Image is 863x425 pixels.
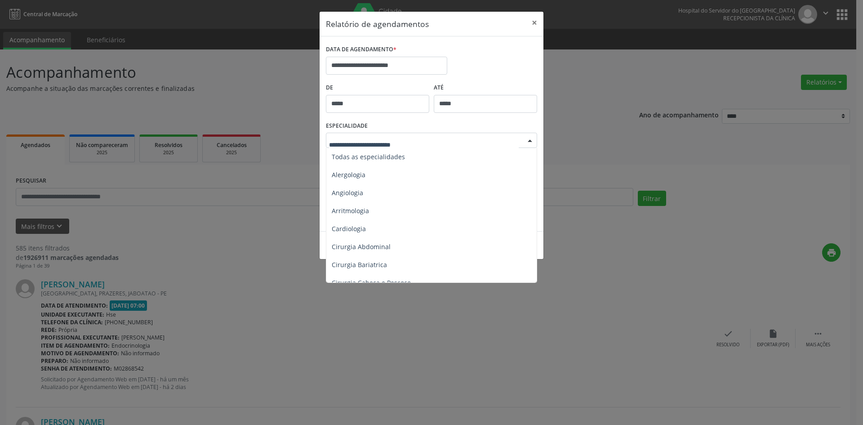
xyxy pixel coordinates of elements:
label: De [326,81,429,95]
span: Arritmologia [332,206,369,215]
span: Cardiologia [332,224,366,233]
span: Angiologia [332,188,363,197]
label: DATA DE AGENDAMENTO [326,43,396,57]
span: Cirurgia Cabeça e Pescoço [332,278,411,287]
label: ATÉ [434,81,537,95]
span: Alergologia [332,170,365,179]
span: Todas as especialidades [332,152,405,161]
label: ESPECIALIDADE [326,119,368,133]
span: Cirurgia Abdominal [332,242,391,251]
span: Cirurgia Bariatrica [332,260,387,269]
button: Close [525,12,543,34]
h5: Relatório de agendamentos [326,18,429,30]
